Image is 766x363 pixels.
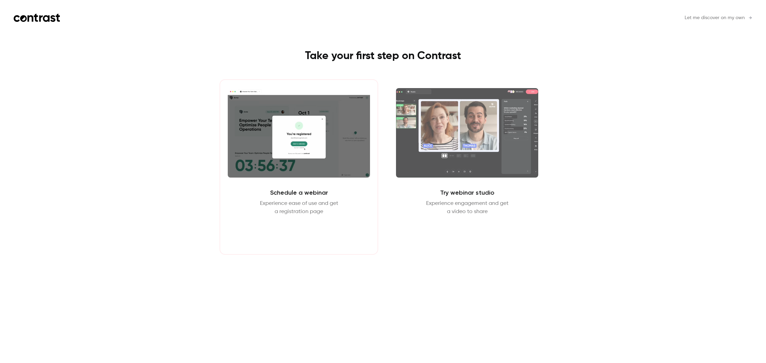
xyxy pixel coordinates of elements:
[270,189,328,197] h2: Schedule a webinar
[685,14,745,22] span: Let me discover on my own
[440,189,494,197] h2: Try webinar studio
[426,199,509,216] p: Experience engagement and get a video to share
[260,199,338,216] p: Experience ease of use and get a registration page
[270,224,328,240] button: Schedule webinar
[206,49,560,63] h1: Take your first step on Contrast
